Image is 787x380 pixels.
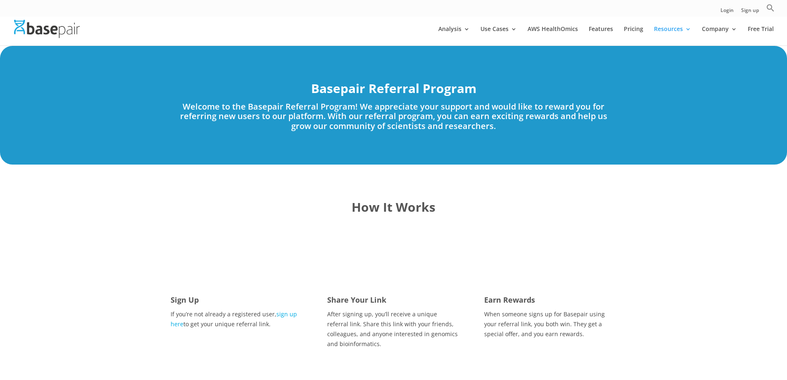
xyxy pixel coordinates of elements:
a: Resources [654,26,691,45]
a: Free Trial [748,26,774,45]
svg: Search [766,4,775,12]
a: AWS HealthOmics [528,26,578,45]
p: Welcome to the Basepair Referral Program! We appreciate your support and would like to reward you... [171,102,617,131]
a: Search Icon Link [766,4,775,17]
a: Pricing [624,26,643,45]
span: Share Your Link [327,295,386,305]
p: After signing up, you’ll receive a unique referral link. Share this link with your friends, colle... [327,309,459,349]
a: Sign up [741,8,759,17]
span: Sign Up [171,295,199,305]
img: Basepair [14,20,80,38]
a: Login [720,8,734,17]
strong: Basepair Referral Program [311,80,476,97]
a: Analysis [438,26,470,45]
a: Company [702,26,737,45]
span: Earn Rewards [484,295,535,305]
a: Use Cases [480,26,517,45]
strong: How It Works [352,198,435,215]
a: Features [589,26,613,45]
p: If you’re not already a registered user, to get your unique referral link. [171,309,303,329]
p: When someone signs up for Basepair using your referral link, you both win. They get a special off... [484,309,616,339]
